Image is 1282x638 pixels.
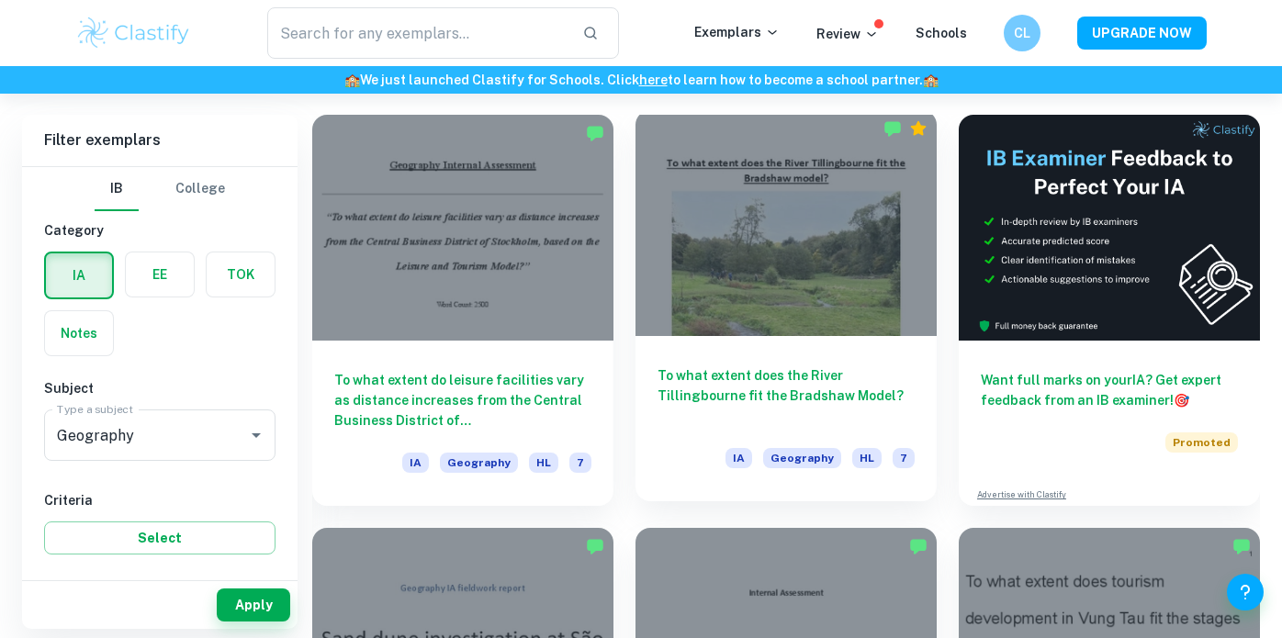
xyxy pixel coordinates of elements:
h6: Criteria [44,490,276,510]
button: UPGRADE NOW [1077,17,1207,50]
button: Open [243,422,269,448]
button: Select [44,521,276,554]
a: To what extent do leisure facilities vary as distance increases from the Central Business Distric... [312,115,613,506]
h6: Want full marks on your IA ? Get expert feedback from an IB examiner! [981,370,1238,410]
div: Premium [909,119,928,138]
button: Notes [45,311,113,355]
span: Geography [440,453,518,473]
span: Promoted [1165,432,1238,453]
button: EE [126,252,194,297]
img: Marked [586,124,604,142]
img: Marked [883,119,902,138]
img: Marked [909,537,928,555]
button: TOK [207,252,275,297]
a: To what extent does the River Tillingbourne fit the Bradshaw Model?IAGeographyHL7 [635,115,937,506]
span: IA [725,448,752,468]
a: Want full marks on yourIA? Get expert feedback from an IB examiner!PromotedAdvertise with Clastify [959,115,1260,506]
div: Filter type choice [95,167,225,211]
button: CL [1004,15,1040,51]
h6: Filter exemplars [22,115,298,166]
input: Search for any exemplars... [267,7,568,59]
p: Review [816,24,879,44]
button: Help and Feedback [1227,574,1264,610]
button: IA [46,253,112,297]
a: Schools [916,26,967,40]
h6: Subject [44,378,276,398]
button: IB [95,167,139,211]
a: Advertise with Clastify [977,488,1066,501]
span: 🏫 [344,73,360,87]
span: IA [402,453,429,473]
img: Clastify logo [75,15,192,51]
h6: CL [1012,23,1033,43]
img: Thumbnail [959,115,1260,341]
span: HL [852,448,882,468]
span: 🏫 [923,73,939,87]
span: 7 [569,453,591,473]
span: 🎯 [1174,393,1189,408]
label: Type a subject [57,401,133,417]
a: here [639,73,668,87]
h6: To what extent does the River Tillingbourne fit the Bradshaw Model? [658,365,915,426]
h6: Category [44,220,276,241]
span: HL [529,453,558,473]
button: Apply [217,588,290,621]
img: Marked [586,537,604,555]
img: Marked [1232,537,1251,555]
p: Exemplars [694,22,780,42]
h6: To what extent do leisure facilities vary as distance increases from the Central Business Distric... [334,370,591,431]
h6: We just launched Clastify for Schools. Click to learn how to become a school partner. [4,70,1278,90]
button: College [175,167,225,211]
span: 7 [893,448,915,468]
span: Geography [763,448,841,468]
